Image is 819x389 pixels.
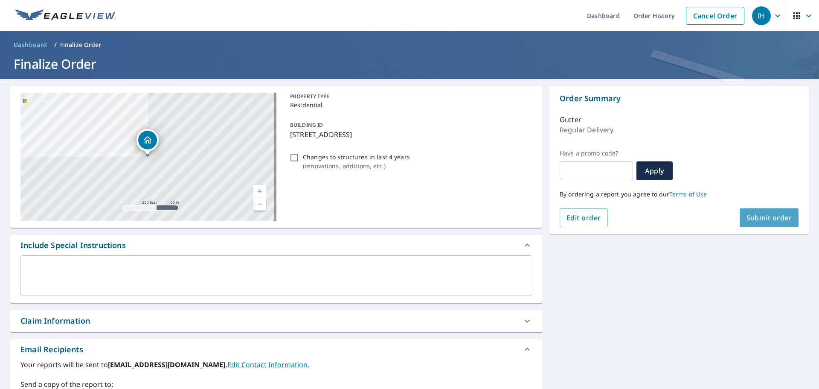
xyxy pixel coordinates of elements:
[253,198,266,211] a: Current Level 17, Zoom Out
[227,360,309,369] a: EditContactInfo
[746,213,792,222] span: Submit order
[740,208,799,227] button: Submit order
[10,339,543,360] div: Email Recipients
[108,360,227,369] b: [EMAIL_ADDRESS][DOMAIN_NAME].
[20,240,126,251] div: Include Special Instructions
[752,6,771,25] div: IH
[20,360,532,370] label: Your reports will be sent to
[560,125,613,135] p: Regular Delivery
[560,114,581,125] p: Gutter
[20,315,90,327] div: Claim Information
[686,7,744,25] a: Cancel Order
[15,9,116,22] img: EV Logo
[10,38,809,52] nav: breadcrumb
[290,93,529,100] p: PROPERTY TYPE
[60,41,102,49] p: Finalize Order
[253,185,266,198] a: Current Level 17, Zoom In
[10,235,543,255] div: Include Special Instructions
[136,129,159,155] div: Dropped pin, building 1, Residential property, 8128 Appaloosa Ln Charlotte, NC 28215
[566,213,601,222] span: Edit order
[10,310,543,332] div: Claim Information
[560,149,633,157] label: Have a promo code?
[303,152,410,161] p: Changes to structures in last 4 years
[303,161,410,170] p: ( renovations, additions, etc. )
[643,166,666,175] span: Apply
[560,208,608,227] button: Edit order
[560,93,799,104] p: Order Summary
[560,190,799,198] p: By ordering a report you agree to our
[290,129,529,140] p: [STREET_ADDRESS]
[290,100,529,109] p: Residential
[14,41,47,49] span: Dashboard
[10,55,809,73] h1: Finalize Order
[669,190,707,198] a: Terms of Use
[636,161,673,180] button: Apply
[10,38,51,52] a: Dashboard
[290,121,323,129] p: BUILDING ID
[20,344,83,355] div: Email Recipients
[54,40,57,50] li: /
